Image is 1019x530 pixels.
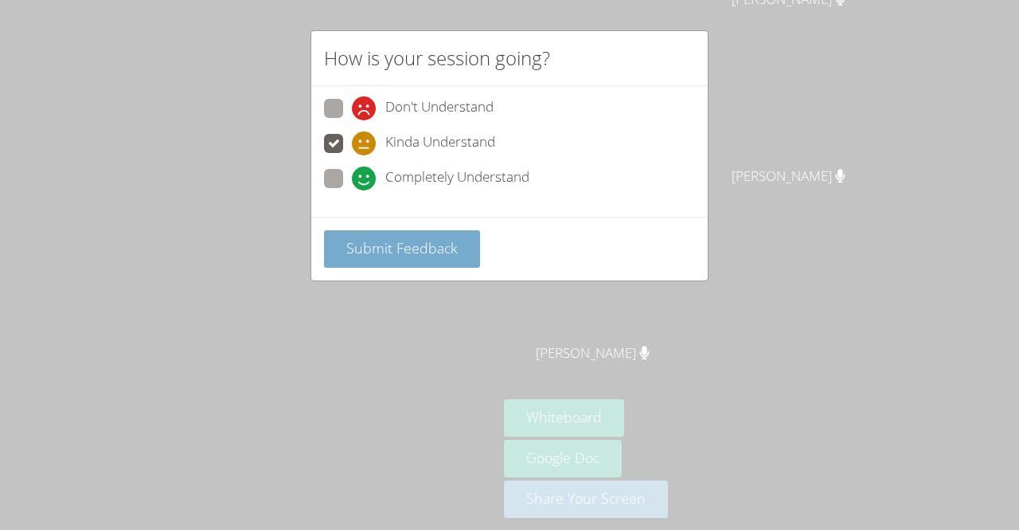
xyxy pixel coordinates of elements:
[385,132,495,155] span: Kinda Understand
[324,44,550,73] h2: How is your session going?
[385,167,529,190] span: Completely Understand
[385,96,494,120] span: Don't Understand
[324,230,480,268] button: Submit Feedback
[346,238,458,257] span: Submit Feedback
